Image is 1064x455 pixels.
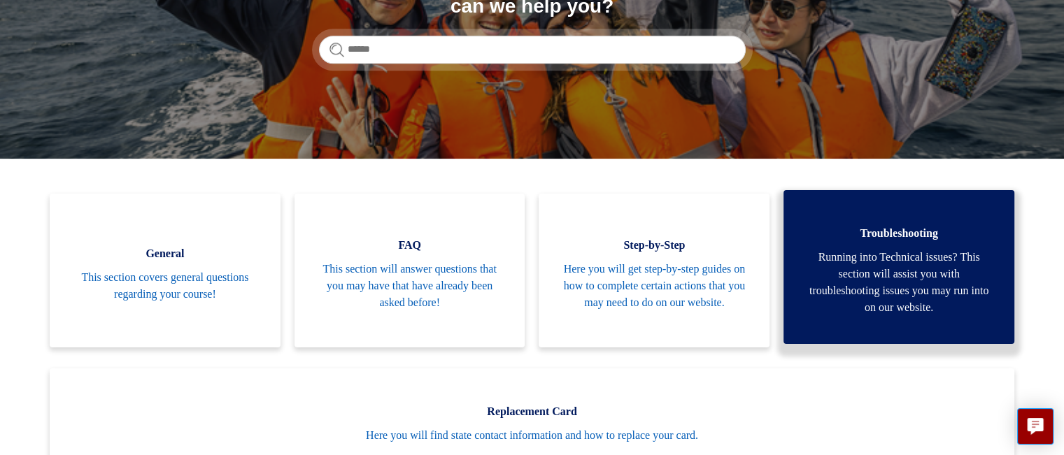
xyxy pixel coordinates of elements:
[71,427,993,444] span: Here you will find state contact information and how to replace your card.
[315,237,504,254] span: FAQ
[71,245,260,262] span: General
[71,269,260,303] span: This section covers general questions regarding your course!
[539,194,769,347] a: Step-by-Step Here you will get step-by-step guides on how to complete certain actions that you ma...
[71,403,993,420] span: Replacement Card
[295,194,525,347] a: FAQ This section will answer questions that you may have that have already been asked before!
[804,225,993,242] span: Troubleshooting
[319,36,746,64] input: Search
[1017,408,1054,445] button: Live chat
[315,261,504,311] span: This section will answer questions that you may have that have already been asked before!
[560,261,749,311] span: Here you will get step-by-step guides on how to complete certain actions that you may need to do ...
[783,190,1014,344] a: Troubleshooting Running into Technical issues? This section will assist you with troubleshooting ...
[50,194,281,347] a: General This section covers general questions regarding your course!
[560,237,749,254] span: Step-by-Step
[804,249,993,316] span: Running into Technical issues? This section will assist you with troubleshooting issues you may r...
